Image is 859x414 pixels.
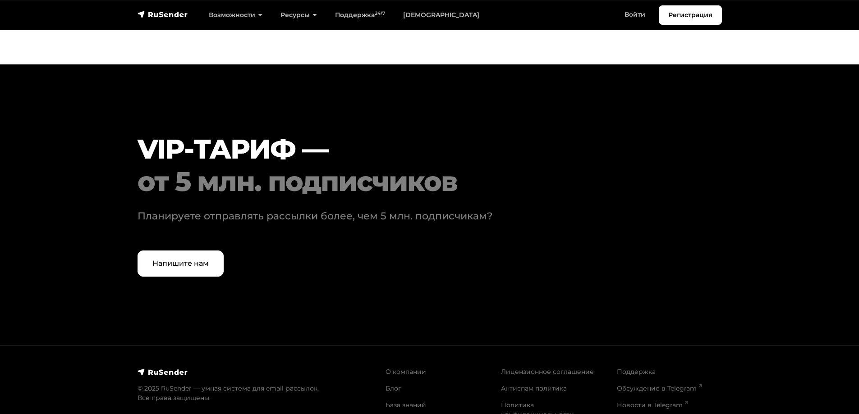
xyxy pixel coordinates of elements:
[617,384,702,392] a: Обсуждение в Telegram
[501,384,567,392] a: Антиспам политика
[386,368,426,376] a: О компании
[138,133,672,198] h2: VIP-ТАРИФ —
[138,10,188,19] img: RuSender
[138,250,224,277] a: Напишите нам
[200,6,271,24] a: Возможности
[386,384,401,392] a: Блог
[386,401,426,409] a: База знаний
[501,368,594,376] a: Лицензионное соглашение
[659,5,722,25] a: Регистрация
[616,5,654,24] a: Войти
[375,10,385,16] sup: 24/7
[138,209,649,223] p: Планируете отправлять рассылки более, чем 5 млн. подписчикам?
[271,6,326,24] a: Ресурсы
[617,401,688,409] a: Новости в Telegram
[138,368,188,377] img: RuSender
[138,165,672,198] div: от 5 млн. подписчиков
[394,6,488,24] a: [DEMOGRAPHIC_DATA]
[617,368,656,376] a: Поддержка
[138,384,375,403] p: © 2025 RuSender — умная система для email рассылок. Все права защищены.
[326,6,394,24] a: Поддержка24/7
